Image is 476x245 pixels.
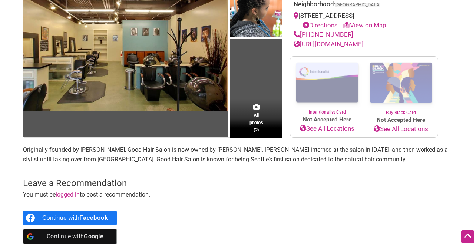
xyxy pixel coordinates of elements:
a: [URL][DOMAIN_NAME] [294,40,364,48]
a: Continue with <b>Facebook</b> [23,211,117,225]
a: [PHONE_NUMBER] [294,31,353,38]
span: Not Accepted Here [364,116,438,124]
a: See All Locations [290,124,364,134]
b: Google [84,233,103,240]
img: Intentionalist Card [290,57,364,109]
img: Buy Black Card [364,57,438,109]
div: Continue with [42,211,108,225]
a: View on Map [343,21,386,29]
p: You must be to post a recommendation. [23,190,453,199]
a: Continue with <b>Google</b> [23,229,117,244]
a: Directions [303,21,338,29]
b: Facebook [79,215,108,221]
p: Originally founded by [PERSON_NAME], Good Hair Salon is now owned by [PERSON_NAME]. [PERSON_NAME]... [23,145,453,164]
div: [STREET_ADDRESS] [294,11,434,30]
a: logged in [56,191,80,198]
div: Scroll Back to Top [461,230,474,243]
a: See All Locations [364,124,438,134]
span: All photos (2) [249,112,263,133]
a: Buy Black Card [364,57,438,116]
a: Intentionalist Card [290,57,364,115]
div: Continue with [42,229,108,244]
span: [GEOGRAPHIC_DATA] [335,3,380,7]
span: Not Accepted Here [290,115,364,124]
h3: Leave a Recommendation [23,177,453,190]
